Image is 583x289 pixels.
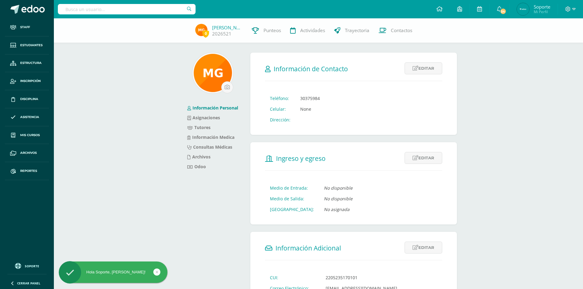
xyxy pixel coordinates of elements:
a: Inscripción [5,72,49,90]
span: Mis cursos [20,133,40,138]
span: Estudiantes [20,43,43,48]
img: 87ec8b64f52e69b4a1d83f7fd3b0d876.png [194,54,232,92]
a: Información Medica [187,134,234,140]
img: f5a658f75d8ad15e79fcc211600d9474.png [517,3,529,15]
span: 54 [499,8,506,15]
a: Información Personal [187,105,238,111]
a: Reportes [5,162,49,180]
td: Medio de Entrada: [265,183,319,193]
span: Reportes [20,169,37,173]
span: Soporte [25,264,39,268]
div: Hola Soporte, [PERSON_NAME]! [59,269,167,275]
td: None [295,104,325,114]
a: Disciplina [5,90,49,108]
a: Estudiantes [5,36,49,54]
a: Tutores [187,124,211,130]
td: Celular: [265,104,295,114]
td: Dirección: [265,114,295,125]
a: Archivos [187,154,211,160]
i: No disponible [324,196,353,202]
a: Consultas Médicas [187,144,232,150]
a: Editar [405,242,442,254]
a: Asistencia [5,108,49,126]
a: Asignaciones [187,115,220,120]
a: Archivos [5,144,49,162]
td: [GEOGRAPHIC_DATA]: [265,204,319,215]
span: Ingreso y egreso [276,154,326,163]
a: Estructura [5,54,49,72]
a: Contactos [374,18,417,43]
span: 0 [202,30,209,37]
a: 2026521 [212,31,231,37]
a: Staff [5,18,49,36]
a: Editar [405,152,442,164]
i: No asignada [324,206,349,212]
span: Actividades [300,27,325,34]
td: 2205235170101 [321,272,402,283]
a: Mis cursos [5,126,49,144]
i: No disponible [324,185,353,191]
span: Mi Perfil [534,9,550,14]
span: Disciplina [20,97,38,102]
td: 30375984 [295,93,325,104]
span: Cerrar panel [17,281,40,285]
span: Asistencia [20,115,39,120]
span: Información Adicional [275,244,341,252]
td: CUI: [265,272,321,283]
a: Odoo [187,164,206,169]
span: Contactos [391,27,412,34]
a: Trayectoria [330,18,374,43]
img: 86d112453fb4e2114bbe74be6e1eb266.png [195,24,207,36]
span: Archivos [20,150,37,155]
td: Teléfono: [265,93,295,104]
span: Información de Contacto [274,65,348,73]
span: Staff [20,25,30,30]
input: Busca un usuario... [58,4,196,14]
a: Punteos [247,18,286,43]
a: Soporte [7,261,47,270]
a: [PERSON_NAME] [212,24,243,31]
span: Trayectoria [345,27,369,34]
span: Punteos [263,27,281,34]
a: Editar [405,62,442,74]
span: Inscripción [20,79,41,83]
a: Actividades [286,18,330,43]
td: Medio de Salida: [265,193,319,204]
span: Soporte [534,4,550,10]
span: Estructura [20,61,42,65]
